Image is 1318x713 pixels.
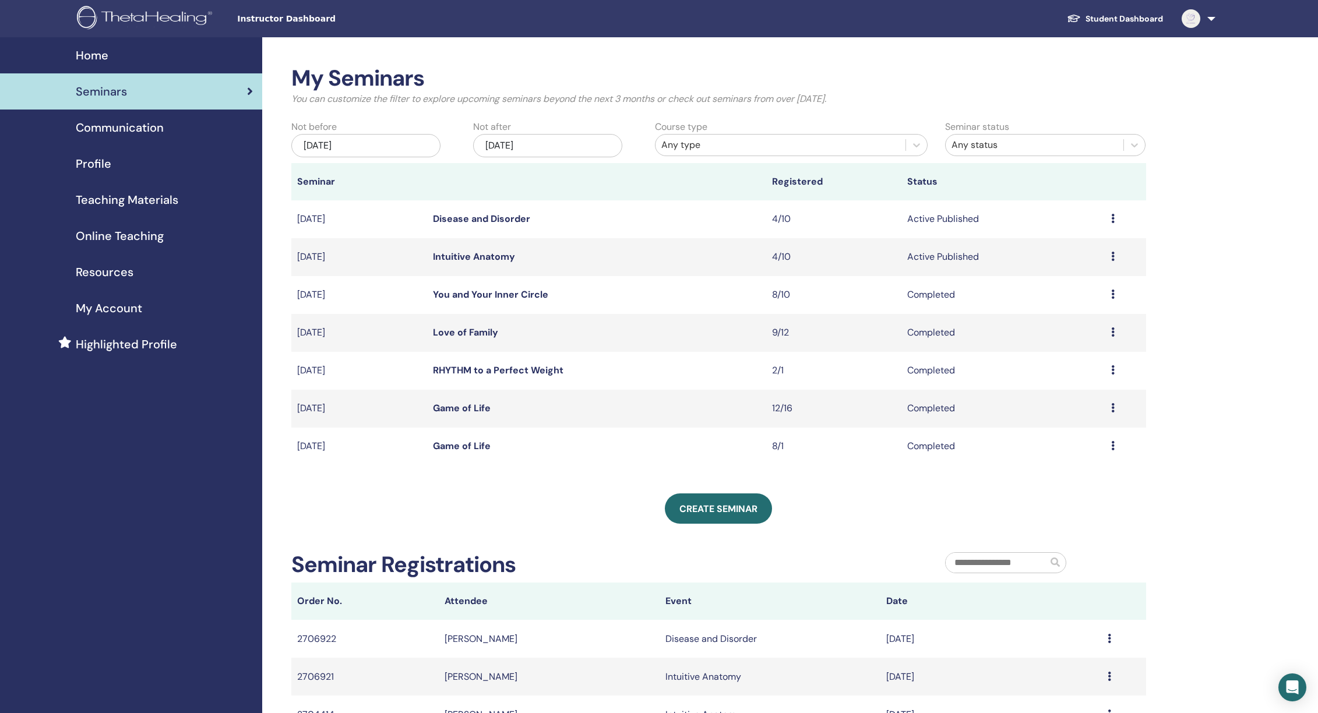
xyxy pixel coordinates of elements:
[291,163,427,200] th: Seminar
[655,120,707,134] label: Course type
[661,138,900,152] div: Any type
[76,336,177,353] span: Highlighted Profile
[291,238,427,276] td: [DATE]
[766,352,902,390] td: 2/1
[901,163,1105,200] th: Status
[433,402,491,414] a: Game of Life
[291,658,439,696] td: 2706921
[880,658,1101,696] td: [DATE]
[439,658,660,696] td: [PERSON_NAME]
[291,314,427,352] td: [DATE]
[1067,13,1081,23] img: graduation-cap-white.svg
[76,263,133,281] span: Resources
[901,428,1105,465] td: Completed
[1058,8,1172,30] a: Student Dashboard
[439,620,660,658] td: [PERSON_NAME]
[291,428,427,465] td: [DATE]
[433,288,548,301] a: You and Your Inner Circle
[433,440,491,452] a: Game of Life
[76,119,164,136] span: Communication
[291,276,427,314] td: [DATE]
[945,120,1009,134] label: Seminar status
[766,314,902,352] td: 9/12
[766,390,902,428] td: 12/16
[291,620,439,658] td: 2706922
[901,238,1105,276] td: Active Published
[766,276,902,314] td: 8/10
[901,314,1105,352] td: Completed
[291,552,516,578] h2: Seminar Registrations
[433,326,498,338] a: Love of Family
[473,120,511,134] label: Not after
[291,390,427,428] td: [DATE]
[901,352,1105,390] td: Completed
[76,191,178,209] span: Teaching Materials
[291,65,1146,92] h2: My Seminars
[766,238,902,276] td: 4/10
[901,390,1105,428] td: Completed
[291,120,337,134] label: Not before
[76,83,127,100] span: Seminars
[901,200,1105,238] td: Active Published
[952,138,1118,152] div: Any status
[901,276,1105,314] td: Completed
[766,200,902,238] td: 4/10
[1278,673,1306,701] div: Open Intercom Messenger
[679,503,757,515] span: Create seminar
[660,620,880,658] td: Disease and Disorder
[76,47,108,64] span: Home
[880,620,1101,658] td: [DATE]
[433,213,530,225] a: Disease and Disorder
[766,163,902,200] th: Registered
[660,658,880,696] td: Intuitive Anatomy
[439,583,660,620] th: Attendee
[660,583,880,620] th: Event
[76,299,142,317] span: My Account
[291,134,440,157] div: [DATE]
[473,134,622,157] div: [DATE]
[1182,9,1200,28] img: default.jpg
[291,92,1146,106] p: You can customize the filter to explore upcoming seminars beyond the next 3 months or check out s...
[665,493,772,524] a: Create seminar
[880,583,1101,620] th: Date
[291,583,439,620] th: Order No.
[76,155,111,172] span: Profile
[77,6,216,32] img: logo.png
[76,227,164,245] span: Online Teaching
[237,13,412,25] span: Instructor Dashboard
[291,200,427,238] td: [DATE]
[291,352,427,390] td: [DATE]
[766,428,902,465] td: 8/1
[433,250,515,263] a: Intuitive Anatomy
[433,364,563,376] a: RHYTHM to a Perfect Weight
